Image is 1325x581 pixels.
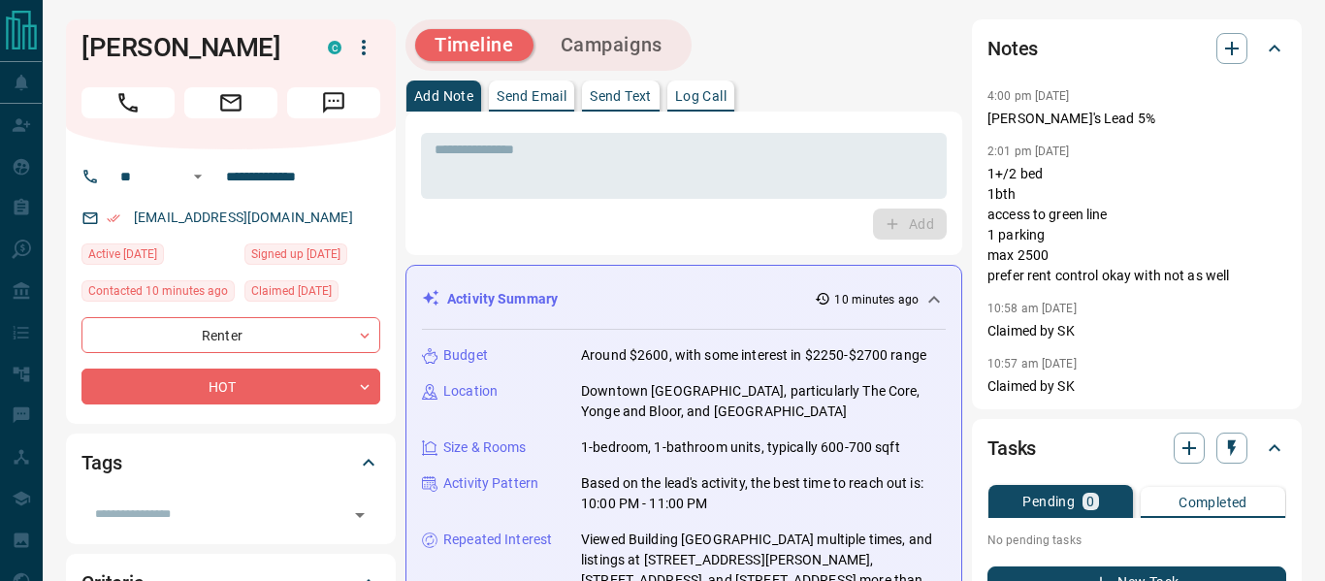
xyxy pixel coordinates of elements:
[590,89,652,103] p: Send Text
[581,437,900,458] p: 1-bedroom, 1-bathroom units, typically 600-700 sqft
[81,32,299,63] h1: [PERSON_NAME]
[443,473,538,494] p: Activity Pattern
[81,280,235,307] div: Mon Sep 15 2025
[987,526,1286,555] p: No pending tasks
[244,280,380,307] div: Wed Jul 30 2025
[987,109,1286,129] p: [PERSON_NAME]'s Lead 5%
[834,291,919,308] p: 10 minutes ago
[581,345,926,366] p: Around $2600, with some interest in $2250-$2700 range
[987,164,1286,286] p: 1+/2 bed 1bth access to green line 1 parking max 2500 prefer rent control okay with not as well
[81,243,235,271] div: Mon Aug 25 2025
[414,89,473,103] p: Add Note
[675,89,727,103] p: Log Call
[581,381,946,422] p: Downtown [GEOGRAPHIC_DATA], particularly The Core, Yonge and Bloor, and [GEOGRAPHIC_DATA]
[346,501,373,529] button: Open
[81,447,121,478] h2: Tags
[987,302,1077,315] p: 10:58 am [DATE]
[443,437,527,458] p: Size & Rooms
[987,357,1077,371] p: 10:57 am [DATE]
[497,89,566,103] p: Send Email
[541,29,682,61] button: Campaigns
[987,425,1286,471] div: Tasks
[987,376,1286,397] p: Claimed by SK
[107,211,120,225] svg: Email Verified
[186,165,210,188] button: Open
[1179,496,1247,509] p: Completed
[251,244,340,264] span: Signed up [DATE]
[581,473,946,514] p: Based on the lead's activity, the best time to reach out is: 10:00 PM - 11:00 PM
[1022,495,1075,508] p: Pending
[1086,495,1094,508] p: 0
[443,530,552,550] p: Repeated Interest
[987,89,1070,103] p: 4:00 pm [DATE]
[987,25,1286,72] div: Notes
[447,289,558,309] p: Activity Summary
[443,345,488,366] p: Budget
[251,281,332,301] span: Claimed [DATE]
[244,243,380,271] div: Tue Jul 22 2025
[184,87,277,118] span: Email
[328,41,341,54] div: condos.ca
[287,87,380,118] span: Message
[987,145,1070,158] p: 2:01 pm [DATE]
[81,439,380,486] div: Tags
[987,433,1036,464] h2: Tasks
[81,87,175,118] span: Call
[88,244,157,264] span: Active [DATE]
[134,210,353,225] a: [EMAIL_ADDRESS][DOMAIN_NAME]
[987,33,1038,64] h2: Notes
[415,29,533,61] button: Timeline
[81,369,380,404] div: HOT
[81,317,380,353] div: Renter
[88,281,228,301] span: Contacted 10 minutes ago
[422,281,946,317] div: Activity Summary10 minutes ago
[987,321,1286,341] p: Claimed by SK
[443,381,498,402] p: Location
